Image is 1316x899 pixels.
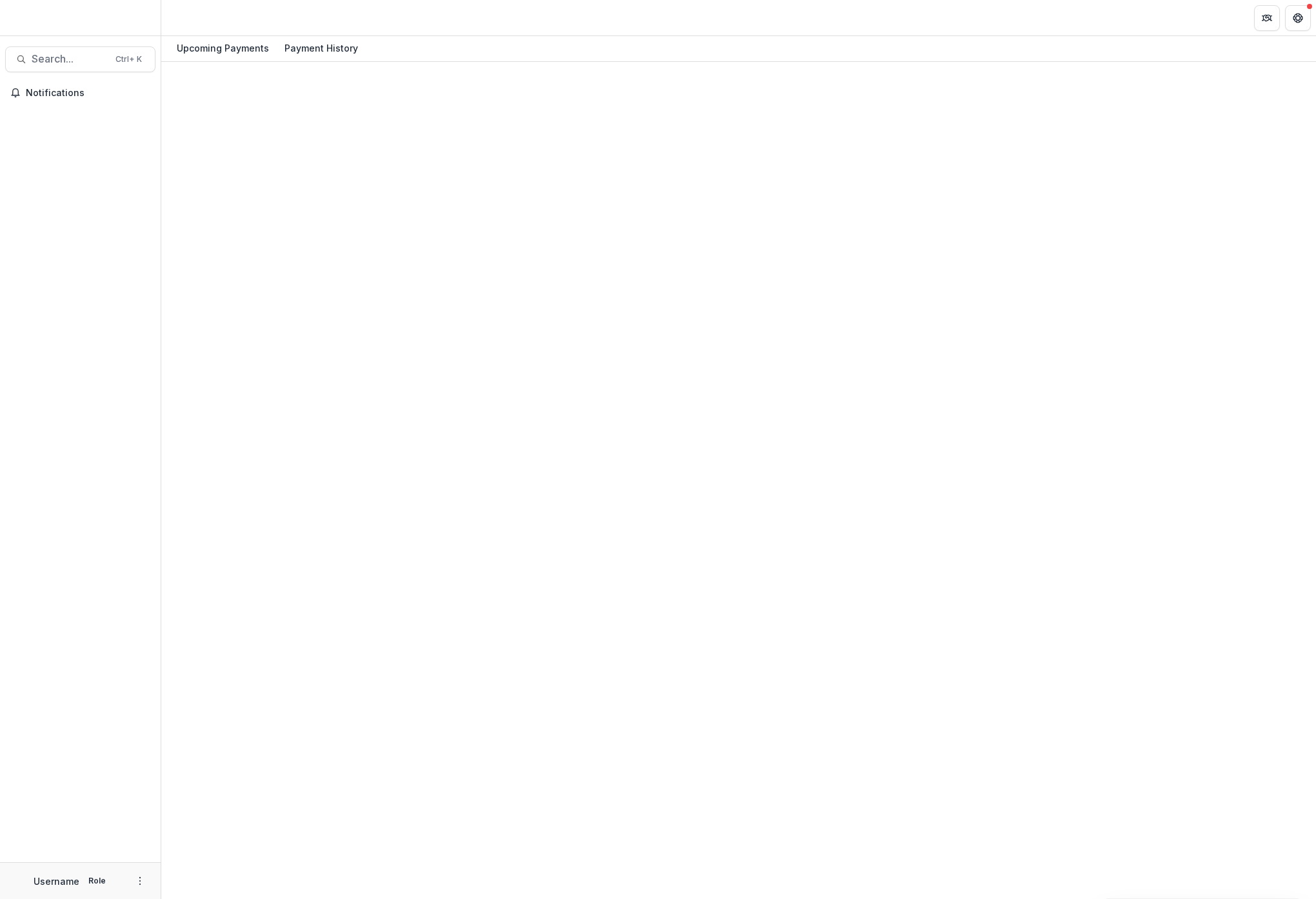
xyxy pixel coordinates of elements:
a: Payment History [279,36,363,61]
div: Payment History [279,39,363,57]
p: Role [85,875,110,887]
span: Notifications [26,88,150,99]
div: Ctrl + K [113,52,145,66]
button: Partners [1254,5,1280,31]
p: Username [34,874,79,888]
div: Upcoming Payments [172,39,274,57]
button: More [132,873,148,889]
button: Search... [5,46,155,72]
button: Get Help [1285,5,1311,31]
a: Upcoming Payments [172,36,274,61]
button: Notifications [5,83,155,103]
span: Search... [32,53,108,65]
